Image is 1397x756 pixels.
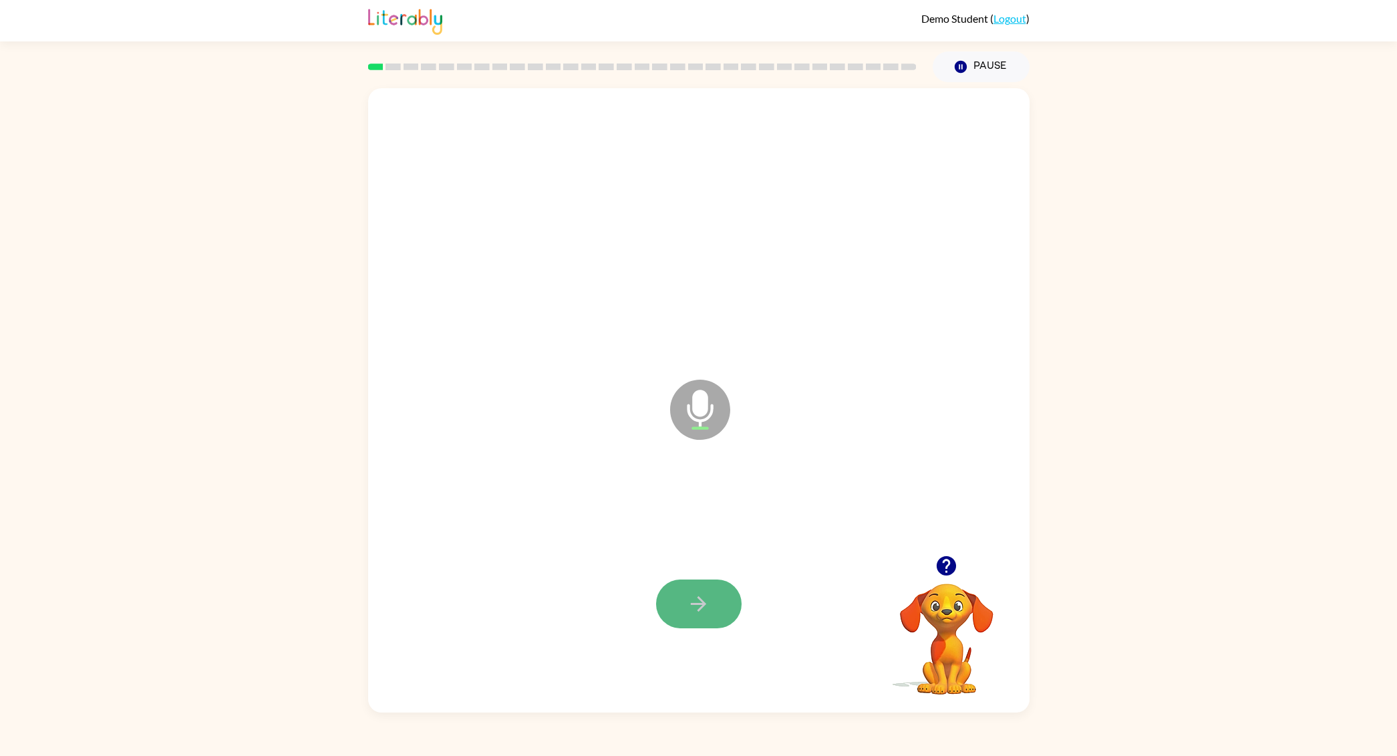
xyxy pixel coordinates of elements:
img: Literably [368,5,442,35]
span: Demo Student [921,12,990,25]
div: ( ) [921,12,1030,25]
button: Pause [933,51,1030,82]
a: Logout [993,12,1026,25]
video: Your browser must support playing .mp4 files to use Literably. Please try using another browser. [880,563,1014,697]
